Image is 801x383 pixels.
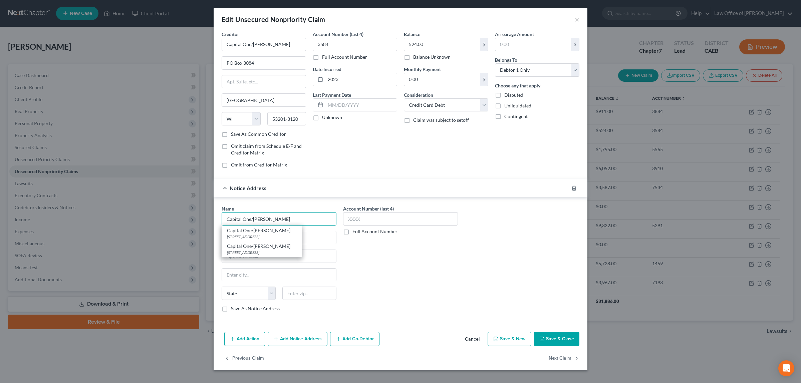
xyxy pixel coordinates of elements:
button: Previous Claim [224,351,264,365]
label: Full Account Number [322,54,367,60]
span: Unliquidated [504,103,531,108]
span: Contingent [504,113,528,119]
button: × [575,15,579,23]
button: Save & Close [534,332,579,346]
button: Cancel [460,333,485,346]
div: Capital One/[PERSON_NAME] [227,243,296,250]
input: XXXX [313,38,397,51]
div: $ [571,38,579,51]
input: Enter address... [222,57,306,69]
input: Enter zip... [267,112,306,125]
input: Search creditor by name... [222,38,306,51]
button: Save & New [488,332,531,346]
input: 0.00 [404,38,480,51]
div: $ [480,38,488,51]
span: Notice Address [230,185,266,191]
span: Omit claim from Schedule E/F and Creditor Matrix [231,143,302,155]
input: MM/DD/YYYY [325,73,397,86]
input: XXXX [343,212,458,226]
label: Unknown [322,114,342,121]
input: Enter city... [222,94,306,106]
label: Date Incurred [313,66,341,73]
label: Last Payment Date [313,91,351,98]
input: Enter city... [222,269,336,281]
label: Choose any that apply [495,82,540,89]
input: 0.00 [404,73,480,86]
input: 0.00 [495,38,571,51]
div: Capital One/[PERSON_NAME] [227,227,296,234]
input: Search by name... [222,212,336,226]
button: Add Notice Address [268,332,327,346]
label: Balance Unknown [413,54,451,60]
label: Arrearage Amount [495,31,534,38]
label: Monthly Payment [404,66,441,73]
span: Name [222,206,234,212]
label: Save As Common Creditor [231,131,286,137]
span: Omit from Creditor Matrix [231,162,287,167]
label: Consideration [404,91,433,98]
input: MM/DD/YYYY [325,99,397,111]
span: Disputed [504,92,523,98]
div: [STREET_ADDRESS] [227,250,296,255]
label: Account Number (last 4) [313,31,363,38]
span: Claim was subject to setoff [413,117,469,123]
div: $ [480,73,488,86]
label: Balance [404,31,420,38]
span: Creditor [222,31,239,37]
input: Enter zip.. [282,287,336,300]
div: Edit Unsecured Nonpriority Claim [222,15,325,24]
span: Belongs To [495,57,517,63]
input: Apt, Suite, etc... [222,75,306,88]
button: Add Co-Debtor [330,332,379,346]
label: Account Number (last 4) [343,205,394,212]
button: Next Claim [549,351,579,365]
label: Full Account Number [352,228,397,235]
label: Save As Notice Address [231,305,280,312]
button: Add Action [224,332,265,346]
div: [STREET_ADDRESS] [227,234,296,240]
div: Open Intercom Messenger [778,360,794,376]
